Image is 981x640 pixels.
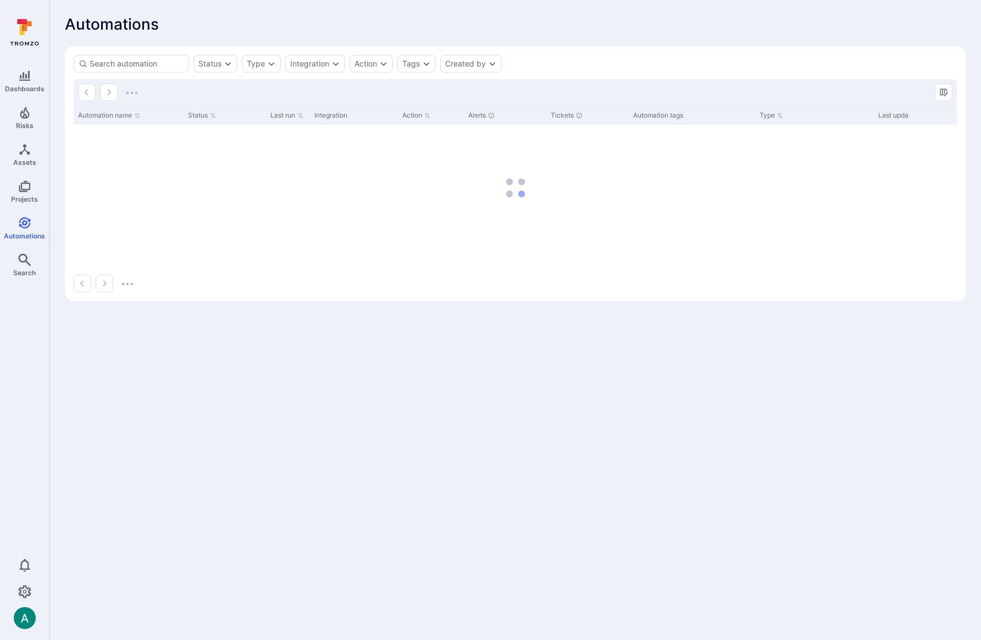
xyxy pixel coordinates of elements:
div: status filter [193,55,237,73]
button: Sort by Action [402,111,430,120]
div: Integration [314,110,393,120]
button: Action [354,59,377,68]
span: Search [13,269,36,277]
div: Unresolved tickets [576,112,583,119]
button: Status [198,59,221,68]
button: Go to the next page [100,84,118,101]
span: Projects [11,195,38,203]
button: Sort by Automation name [78,111,140,120]
button: Expand dropdown [331,59,340,68]
button: Sort by Last run [270,111,303,120]
button: Go to the next page [96,275,113,292]
span: Dashboards [5,85,45,93]
button: Type [247,59,265,68]
div: Automation tags [633,110,751,120]
img: Loading... [122,283,133,285]
span: Assets [13,158,36,166]
div: integration filter [285,55,345,73]
div: Arjan Dehar [14,607,36,629]
div: Unresolved alerts [488,112,495,119]
img: Loading... [126,92,137,94]
button: Sort by Type [760,111,783,120]
span: Automations [65,15,159,33]
img: ACg8ocLSa5mPYBaXNx3eFu_EmspyJX0laNWN7cXOFirfQ7srZveEpg=s96-c [14,607,36,629]
button: Sort by Last updated [878,111,927,120]
button: Expand dropdown [488,59,497,68]
button: Integration [290,59,329,68]
input: Search automation [90,58,184,69]
button: Manage columns [935,84,952,101]
div: Tickets [551,110,624,120]
button: Expand dropdown [379,59,388,68]
button: Go to the previous page [74,275,91,292]
button: Expand dropdown [422,59,431,68]
div: created by filter [440,55,502,73]
div: action filter [350,55,393,73]
button: Go to the previous page [78,84,96,101]
button: Created by [445,59,486,68]
span: Risks [16,121,34,130]
span: Automations [4,232,45,240]
button: Expand dropdown [267,59,276,68]
div: tags filter [397,55,436,73]
button: Expand dropdown [224,59,232,68]
div: type filter [242,55,281,73]
button: Tags [402,59,420,68]
button: Sort by Status [188,111,216,120]
div: Alerts [468,110,542,120]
